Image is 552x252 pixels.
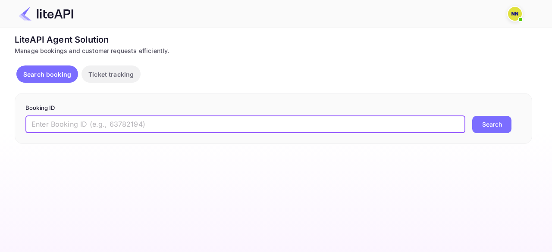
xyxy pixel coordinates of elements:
p: Ticket tracking [88,70,134,79]
input: Enter Booking ID (e.g., 63782194) [25,116,465,133]
button: Search [472,116,511,133]
img: LiteAPI Logo [19,7,73,21]
p: Booking ID [25,104,521,112]
img: N/A N/A [508,7,522,21]
div: Manage bookings and customer requests efficiently. [15,46,532,55]
div: LiteAPI Agent Solution [15,33,532,46]
p: Search booking [23,70,71,79]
